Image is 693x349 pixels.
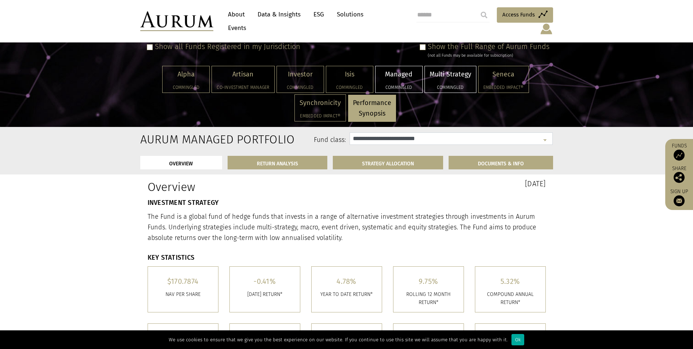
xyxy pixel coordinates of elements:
[481,290,540,307] p: COMPOUND ANNUAL RETURN*
[331,85,368,90] h5: Commingled
[430,85,471,90] h5: Commingled
[430,69,471,80] p: Multi Strategy
[153,290,213,299] p: Nav per share
[254,8,304,21] a: Data & Insights
[333,8,367,21] a: Solutions
[511,334,524,345] div: Ok
[540,23,553,35] img: account-icon.svg
[353,98,391,119] p: Performance Synopsis
[669,188,689,206] a: Sign up
[300,114,341,118] h5: Embedded Impact®
[428,42,549,51] label: Show the Full Range of Aurum Funds
[317,290,376,299] p: YEAR TO DATE RETURN*
[674,172,685,183] img: Share this post
[140,132,200,146] h2: Aurum Managed Portfolio
[449,156,553,169] a: DOCUMENTS & INFO
[380,85,418,90] h5: Commingled
[148,199,219,207] strong: INVESTMENT STRATEGY
[333,156,443,169] a: STRATEGY ALLOCATION
[167,69,205,80] p: Alpha
[235,290,294,299] p: [DATE] RETURN*
[352,180,546,187] h3: [DATE]
[217,69,269,80] p: Artisan
[167,85,205,90] h5: Commingled
[669,166,689,183] div: Share
[674,195,685,206] img: Sign up to our newsletter
[399,290,458,307] p: ROLLING 12 MONTH RETURN*
[148,254,195,262] strong: KEY STATISTICS
[483,69,524,80] p: Seneca
[310,8,328,21] a: ESG
[235,278,294,285] h5: -0.41%
[148,180,341,194] h1: Overview
[300,98,341,108] p: Synchronicity
[428,52,549,59] div: (not all Funds may be available for subscription)
[477,8,491,22] input: Submit
[282,85,319,90] h5: Commingled
[228,156,327,169] a: RETURN ANALYSIS
[140,11,213,31] img: Aurum
[399,278,458,285] h5: 9.75%
[380,69,418,80] p: Managed
[483,85,524,90] h5: Embedded Impact®
[148,211,546,243] p: The Fund is a global fund of hedge funds that invests in a range of alternative investment strate...
[497,7,553,23] a: Access Funds
[224,8,248,21] a: About
[481,278,540,285] h5: 5.32%
[674,150,685,161] img: Access Funds
[217,85,269,90] h5: Co-investment Manager
[282,69,319,80] p: Investor
[502,10,535,19] span: Access Funds
[669,143,689,161] a: Funds
[224,21,246,35] a: Events
[211,135,346,145] label: Fund class:
[155,42,300,51] label: Show all Funds Registered in my Jurisdiction
[317,278,376,285] h5: 4.78%
[153,278,213,285] h5: $170.7874
[331,69,368,80] p: Isis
